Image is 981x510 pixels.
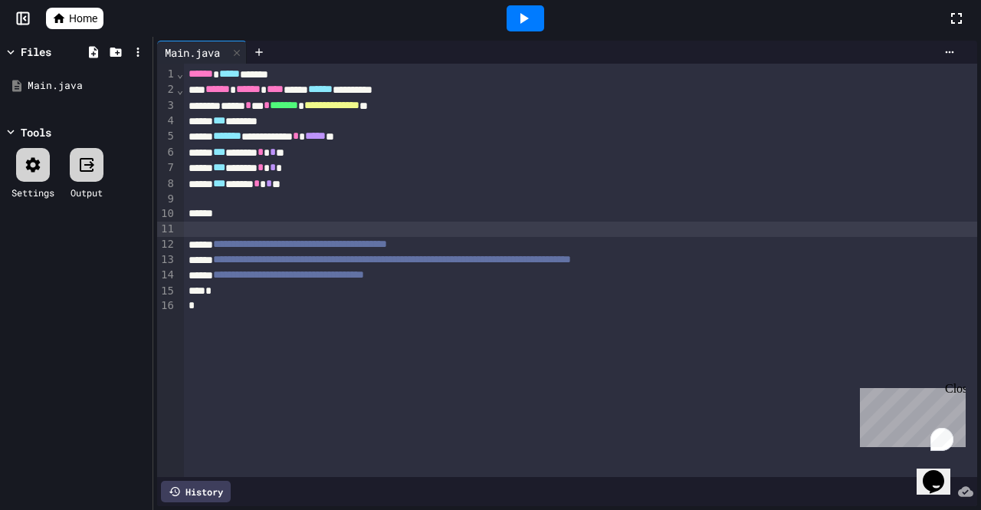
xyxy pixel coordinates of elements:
div: History [161,481,231,502]
div: 1 [157,67,176,82]
div: 5 [157,129,176,144]
div: 15 [157,284,176,299]
div: 9 [157,192,176,207]
div: Main.java [28,78,147,94]
div: 16 [157,298,176,314]
div: 7 [157,160,176,176]
div: Chat with us now!Close [6,6,106,97]
div: Output [71,186,103,199]
div: To enrich screen reader interactions, please activate Accessibility in Grammarly extension settings [184,64,977,477]
div: Tools [21,124,51,140]
div: 6 [157,145,176,160]
div: 14 [157,268,176,283]
div: 4 [157,114,176,129]
div: 13 [157,252,176,268]
div: Settings [11,186,54,199]
span: Home [69,11,97,26]
iframe: chat widget [854,382,966,447]
div: Main.java [157,41,247,64]
div: 10 [157,206,176,222]
div: Main.java [157,44,228,61]
div: 11 [157,222,176,237]
a: Home [46,8,103,29]
span: Fold line [176,67,184,80]
div: Files [21,44,51,60]
div: 2 [157,82,176,97]
div: 8 [157,176,176,192]
div: 3 [157,98,176,114]
iframe: chat widget [917,449,966,495]
div: 12 [157,237,176,252]
span: Fold line [176,84,184,96]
